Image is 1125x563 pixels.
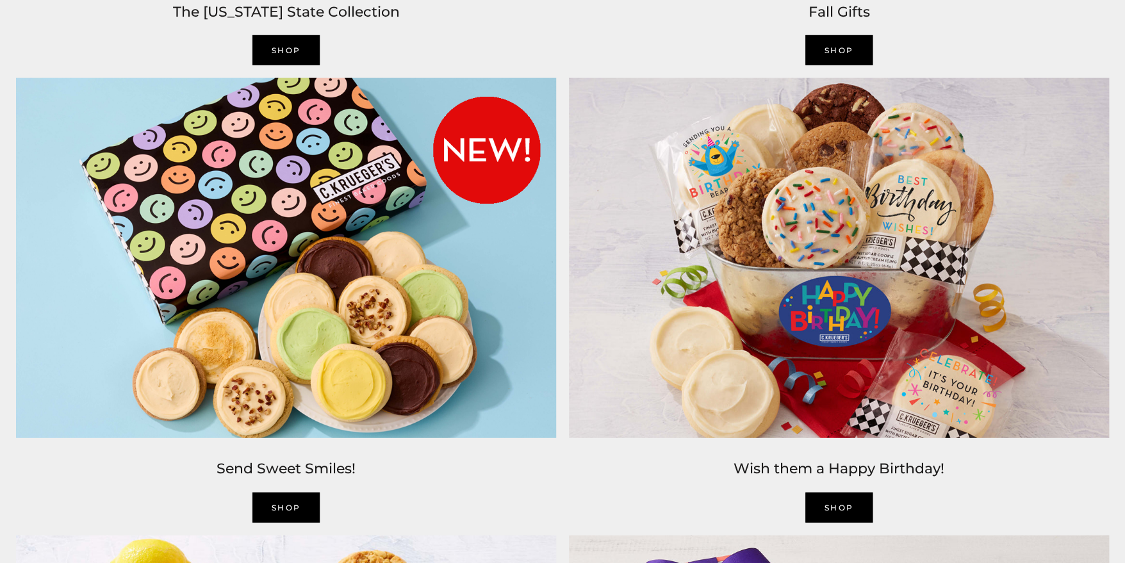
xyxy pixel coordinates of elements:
a: SHOP [805,35,873,65]
a: SHOP [252,35,320,65]
h2: Wish them a Happy Birthday! [569,457,1109,480]
img: C.Krueger’s image [562,72,1115,445]
img: C.Krueger’s image [10,72,562,445]
h2: Fall Gifts [569,1,1109,24]
h2: Send Sweet Smiles! [16,457,556,480]
a: SHOP [252,493,320,523]
h2: The [US_STATE] State Collection [16,1,556,24]
a: SHOP [805,493,873,523]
